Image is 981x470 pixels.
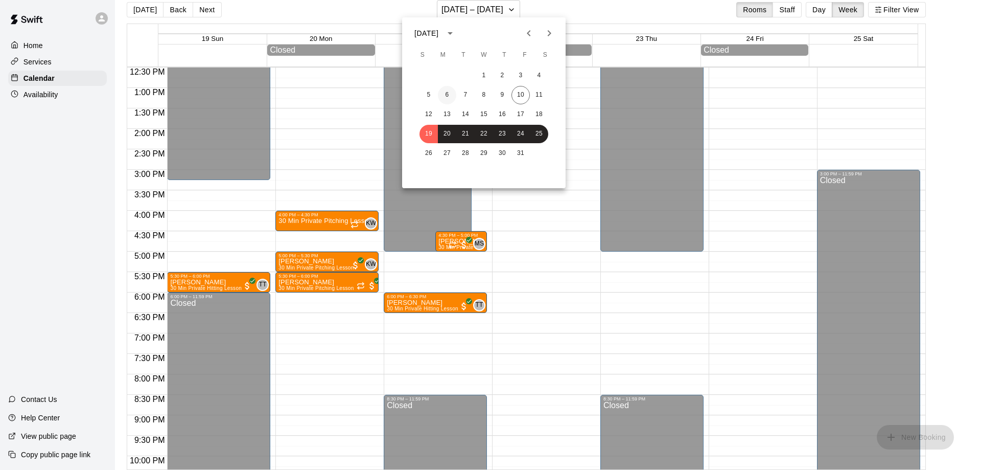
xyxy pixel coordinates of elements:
button: 24 [511,125,530,143]
button: 15 [475,105,493,124]
button: 22 [475,125,493,143]
span: Sunday [413,45,432,65]
button: 8 [475,86,493,104]
button: 23 [493,125,511,143]
button: 7 [456,86,475,104]
button: 18 [530,105,548,124]
button: 9 [493,86,511,104]
button: 19 [419,125,438,143]
button: 13 [438,105,456,124]
button: 21 [456,125,475,143]
span: Monday [434,45,452,65]
button: 31 [511,144,530,163]
span: Saturday [536,45,554,65]
span: Friday [516,45,534,65]
button: 1 [475,66,493,85]
span: Thursday [495,45,513,65]
button: Next month [539,23,559,43]
button: 27 [438,144,456,163]
button: 5 [419,86,438,104]
span: Wednesday [475,45,493,65]
button: 17 [511,105,530,124]
div: [DATE] [414,28,438,39]
button: 14 [456,105,475,124]
button: 25 [530,125,548,143]
button: 4 [530,66,548,85]
button: 3 [511,66,530,85]
button: Previous month [519,23,539,43]
button: 11 [530,86,548,104]
button: calendar view is open, switch to year view [441,25,459,42]
button: 16 [493,105,511,124]
button: 20 [438,125,456,143]
button: 12 [419,105,438,124]
button: 2 [493,66,511,85]
button: 6 [438,86,456,104]
button: 30 [493,144,511,163]
button: 29 [475,144,493,163]
span: Tuesday [454,45,473,65]
button: 26 [419,144,438,163]
button: 28 [456,144,475,163]
button: 10 [511,86,530,104]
